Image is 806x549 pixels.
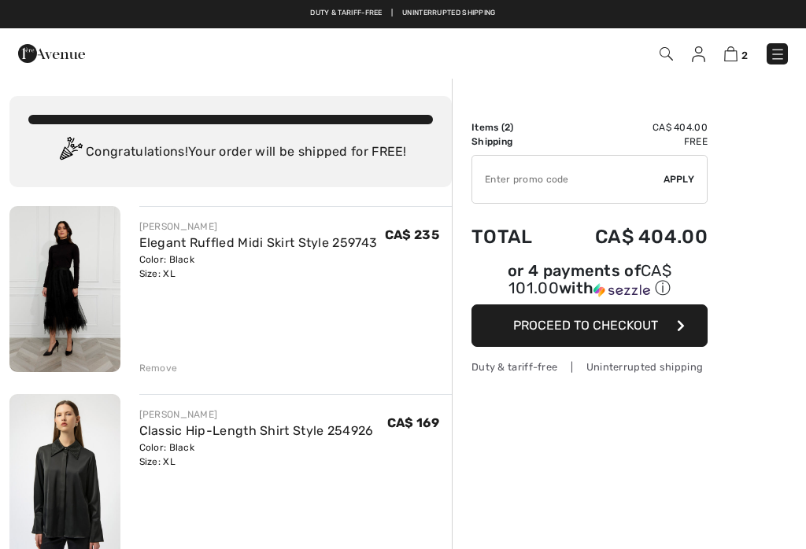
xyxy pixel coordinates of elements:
div: or 4 payments of with [471,263,708,299]
img: Shopping Bag [724,46,738,61]
img: My Info [692,46,705,62]
td: CA$ 404.00 [554,210,708,263]
span: CA$ 169 [387,415,439,430]
button: Proceed to Checkout [471,304,708,347]
img: Menu [770,46,786,62]
img: Sezzle [593,283,650,297]
img: Elegant Ruffled Midi Skirt Style 259743 [9,206,120,372]
div: Duty & tariff-free | Uninterrupted shipping [471,359,708,374]
a: 1ère Avenue [18,45,85,60]
span: 2 [741,50,748,61]
td: Free [554,134,708,149]
img: Congratulation2.svg [54,137,86,168]
a: 2 [724,44,748,63]
div: Color: Black Size: XL [139,440,374,469]
a: Elegant Ruffled Midi Skirt Style 259743 [139,235,378,250]
td: Total [471,210,554,263]
span: 2 [505,122,510,133]
span: Proceed to Checkout [513,318,658,333]
td: CA$ 404.00 [554,120,708,134]
span: CA$ 235 [385,227,439,242]
div: [PERSON_NAME] [139,407,374,422]
input: Promo code [472,156,664,203]
div: Remove [139,361,178,375]
div: or 4 payments ofCA$ 101.00withSezzle Click to learn more about Sezzle [471,263,708,304]
img: 1ère Avenue [18,38,85,69]
span: CA$ 101.00 [508,261,671,297]
td: Shipping [471,134,554,149]
div: [PERSON_NAME] [139,219,378,234]
a: Classic Hip-Length Shirt Style 254926 [139,423,374,438]
div: Congratulations! Your order will be shipped for FREE! [28,137,433,168]
td: Items ( ) [471,120,554,134]
div: Color: Black Size: XL [139,252,378,281]
span: Apply [664,172,695,186]
img: Search [660,47,673,61]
